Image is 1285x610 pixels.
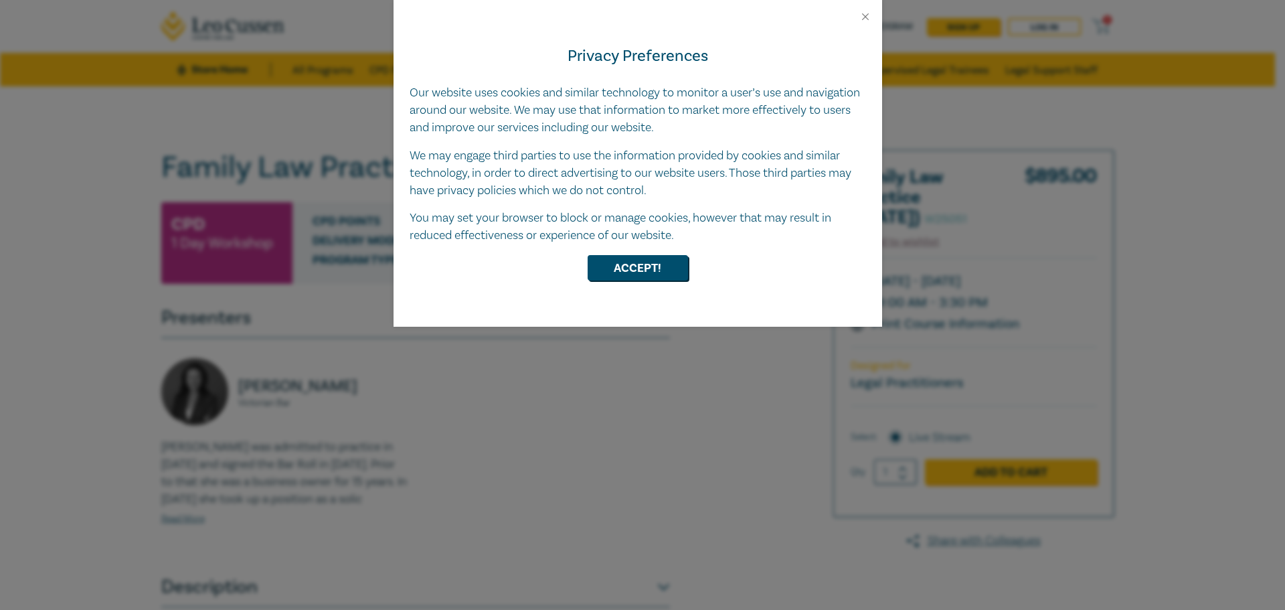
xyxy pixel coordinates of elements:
[588,255,688,281] button: Accept!
[410,44,866,68] h4: Privacy Preferences
[410,84,866,137] p: Our website uses cookies and similar technology to monitor a user’s use and navigation around our...
[410,147,866,200] p: We may engage third parties to use the information provided by cookies and similar technology, in...
[859,11,871,23] button: Close
[410,210,866,244] p: You may set your browser to block or manage cookies, however that may result in reduced effective...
